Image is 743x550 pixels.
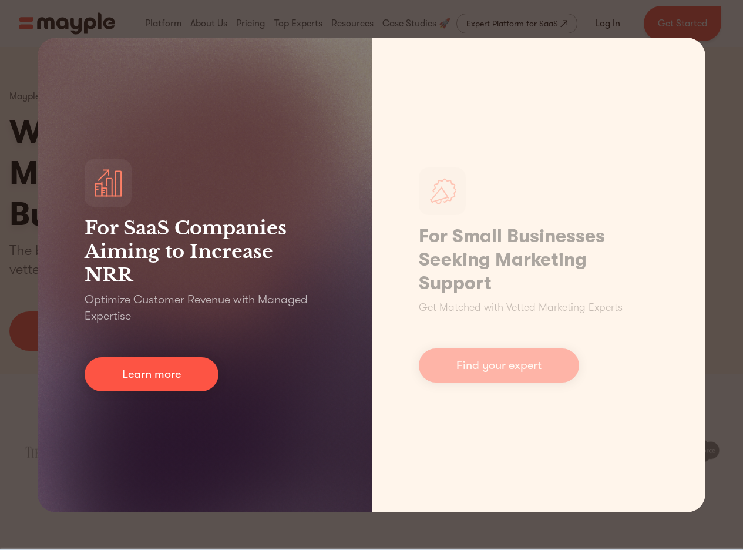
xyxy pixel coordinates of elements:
a: Find your expert [419,348,579,383]
a: Learn more [85,357,218,391]
h1: For Small Businesses Seeking Marketing Support [419,224,659,295]
p: Get Matched with Vetted Marketing Experts [419,300,623,316]
p: Optimize Customer Revenue with Managed Expertise [85,291,325,324]
h3: For SaaS Companies Aiming to Increase NRR [85,216,325,287]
